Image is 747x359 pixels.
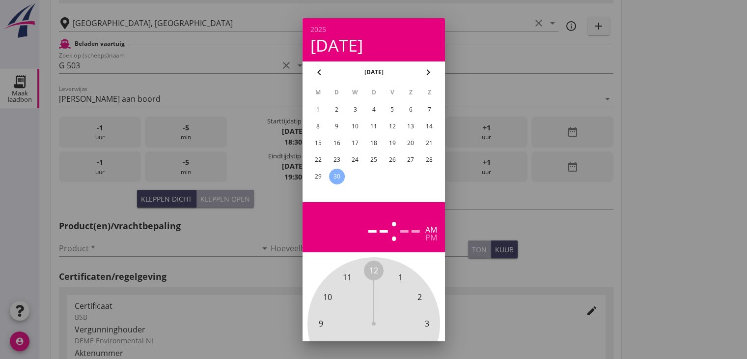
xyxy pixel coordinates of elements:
button: 11 [365,119,381,134]
th: W [346,84,364,101]
button: 30 [329,169,344,184]
button: 12 [384,119,400,134]
button: 10 [347,119,363,134]
button: 9 [329,119,344,134]
button: 22 [310,152,326,168]
div: -- [399,210,421,244]
button: 3 [347,102,363,118]
span: 12 [369,265,378,276]
div: pm [425,234,437,241]
i: chevron_left [313,66,325,78]
span: 2 [417,291,422,303]
button: [DATE] [361,65,386,80]
button: 4 [365,102,381,118]
button: 2 [329,102,344,118]
button: 17 [347,135,363,151]
div: 2025 [310,26,437,33]
th: M [309,84,327,101]
span: 9 [318,318,323,329]
button: 29 [310,169,326,184]
button: 5 [384,102,400,118]
div: am [425,226,437,234]
th: D [365,84,383,101]
button: 27 [403,152,418,168]
button: 19 [384,135,400,151]
button: 24 [347,152,363,168]
button: 26 [384,152,400,168]
div: -- [367,210,389,244]
th: D [328,84,345,101]
button: 23 [329,152,344,168]
button: 6 [403,102,418,118]
span: 10 [323,291,332,303]
button: 18 [365,135,381,151]
th: V [383,84,401,101]
button: 15 [310,135,326,151]
button: 25 [365,152,381,168]
span: 3 [424,318,429,329]
button: 8 [310,119,326,134]
button: 28 [421,152,437,168]
th: Z [420,84,438,101]
button: 1 [310,102,326,118]
th: Z [402,84,419,101]
span: 1 [398,271,402,283]
button: 7 [421,102,437,118]
span: : [389,210,399,244]
div: [DATE] [310,37,437,54]
i: chevron_right [422,66,434,78]
button: 21 [421,135,437,151]
button: 20 [403,135,418,151]
button: 14 [421,119,437,134]
span: 11 [343,271,352,283]
button: 16 [329,135,344,151]
button: 13 [403,119,418,134]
